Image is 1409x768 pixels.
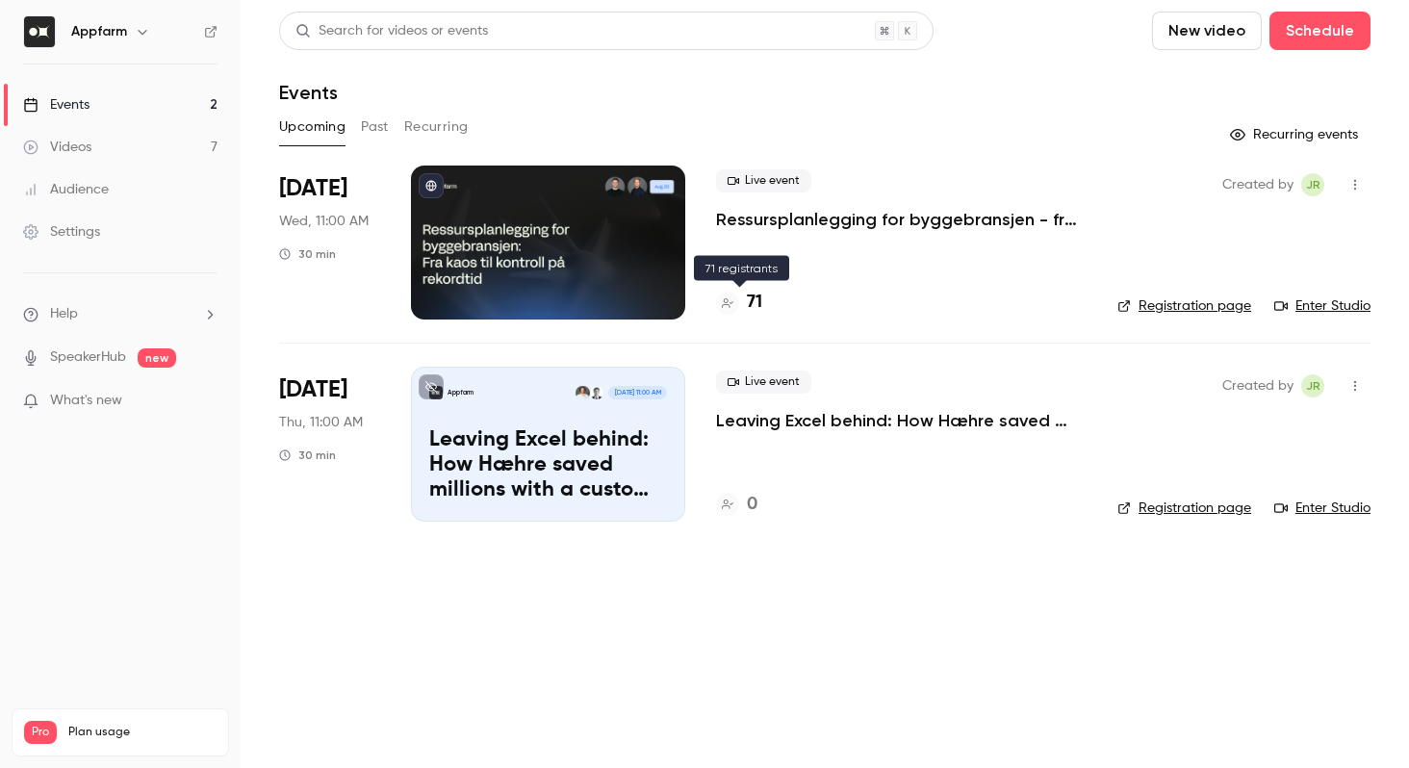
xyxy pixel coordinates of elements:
[448,388,474,397] p: Appfarm
[1117,499,1251,518] a: Registration page
[1152,12,1262,50] button: New video
[279,367,380,521] div: Sep 18 Thu, 11:00 AM (Europe/Oslo)
[1301,374,1324,397] span: Julie Remen
[1222,173,1294,196] span: Created by
[411,367,685,521] a: Leaving Excel behind: How Hæhre saved millions with a custom resource plannerAppfarmOskar Bragnes...
[23,304,218,324] li: help-dropdown-opener
[608,386,666,399] span: [DATE] 11:00 AM
[24,16,55,47] img: Appfarm
[716,208,1087,231] a: Ressursplanlegging for byggebransjen - fra kaos til kontroll på rekordtid
[50,347,126,368] a: SpeakerHub
[747,290,762,316] h4: 71
[1306,374,1320,397] span: JR
[24,721,57,744] span: Pro
[1306,173,1320,196] span: JR
[716,492,757,518] a: 0
[716,169,811,192] span: Live event
[23,222,100,242] div: Settings
[590,386,603,399] img: Oskar Bragnes
[279,413,363,432] span: Thu, 11:00 AM
[1222,374,1294,397] span: Created by
[361,112,389,142] button: Past
[23,95,90,115] div: Events
[68,725,217,740] span: Plan usage
[429,428,667,502] p: Leaving Excel behind: How Hæhre saved millions with a custom resource planner
[194,393,218,410] iframe: Noticeable Trigger
[23,138,91,157] div: Videos
[716,290,762,316] a: 71
[23,180,109,199] div: Audience
[576,386,589,399] img: Øyvind Håbrekke
[279,448,336,463] div: 30 min
[716,371,811,394] span: Live event
[50,391,122,411] span: What's new
[747,492,757,518] h4: 0
[1269,12,1371,50] button: Schedule
[71,22,127,41] h6: Appfarm
[279,173,347,204] span: [DATE]
[1274,499,1371,518] a: Enter Studio
[279,246,336,262] div: 30 min
[50,304,78,324] span: Help
[295,21,488,41] div: Search for videos or events
[404,112,469,142] button: Recurring
[1117,296,1251,316] a: Registration page
[1301,173,1324,196] span: Julie Remen
[138,348,176,368] span: new
[279,81,338,104] h1: Events
[1274,296,1371,316] a: Enter Studio
[279,166,380,320] div: Aug 20 Wed, 11:00 AM (Europe/Oslo)
[279,212,369,231] span: Wed, 11:00 AM
[279,112,346,142] button: Upcoming
[279,374,347,405] span: [DATE]
[716,409,1087,432] a: Leaving Excel behind: How Hæhre saved millions with a custom resource planner
[1221,119,1371,150] button: Recurring events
